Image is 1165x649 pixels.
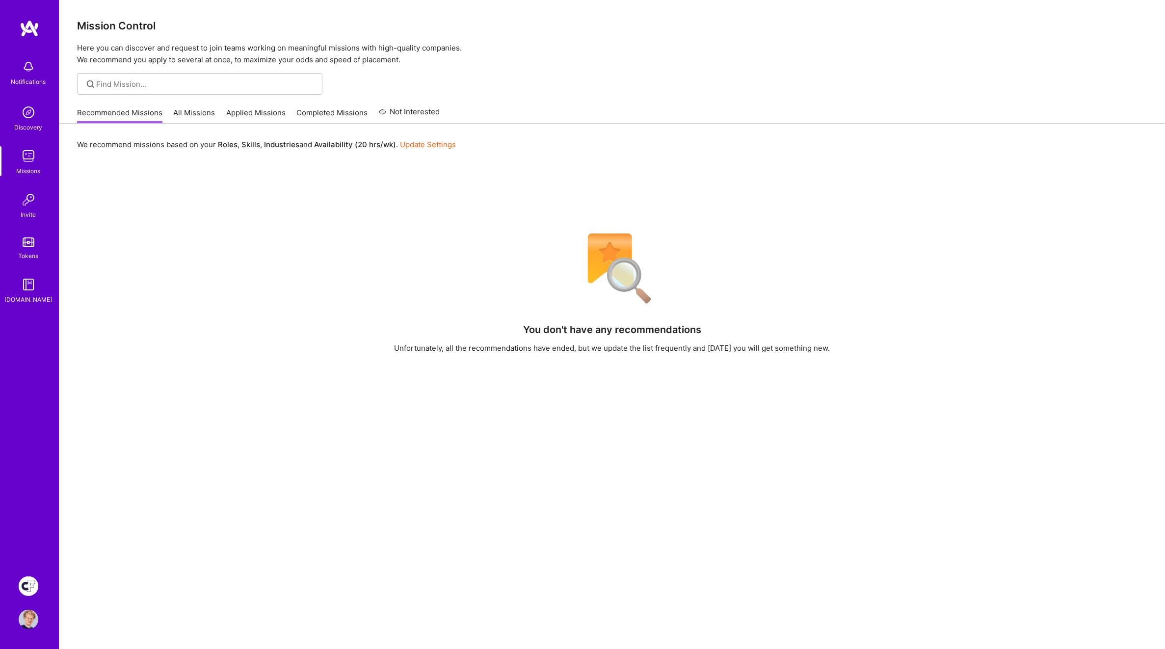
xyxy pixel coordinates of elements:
b: Availability (20 hrs/wk) [314,140,396,149]
img: discovery [19,103,38,122]
b: Industries [264,140,299,149]
div: Invite [21,209,36,220]
div: Notifications [11,77,46,87]
a: Recommended Missions [77,107,162,124]
img: teamwork [19,146,38,166]
p: Here you can discover and request to join teams working on meaningful missions with high-quality ... [77,42,1147,66]
a: Applied Missions [226,107,286,124]
a: Creative Fabrica Project Team [16,576,41,596]
h3: Mission Control [77,20,1147,32]
img: bell [19,57,38,77]
b: Skills [241,140,260,149]
img: Creative Fabrica Project Team [19,576,38,596]
img: logo [20,20,39,37]
h4: You don't have any recommendations [523,324,701,336]
div: Missions [17,166,41,176]
input: Find Mission... [97,79,315,89]
p: We recommend missions based on your , , and . [77,139,456,150]
a: Not Interested [379,106,440,124]
div: Discovery [15,122,43,132]
img: guide book [19,275,38,294]
img: User Avatar [19,610,38,629]
img: Invite [19,190,38,209]
a: All Missions [174,107,215,124]
div: Unfortunately, all the recommendations have ended, but we update the list frequently and [DATE] y... [395,343,830,353]
i: icon SearchGrey [85,78,96,90]
img: tokens [23,237,34,247]
div: Tokens [19,251,39,261]
b: Roles [218,140,238,149]
a: Update Settings [400,140,456,149]
img: No Results [571,227,654,311]
a: Completed Missions [297,107,368,124]
div: [DOMAIN_NAME] [5,294,53,305]
a: User Avatar [16,610,41,629]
